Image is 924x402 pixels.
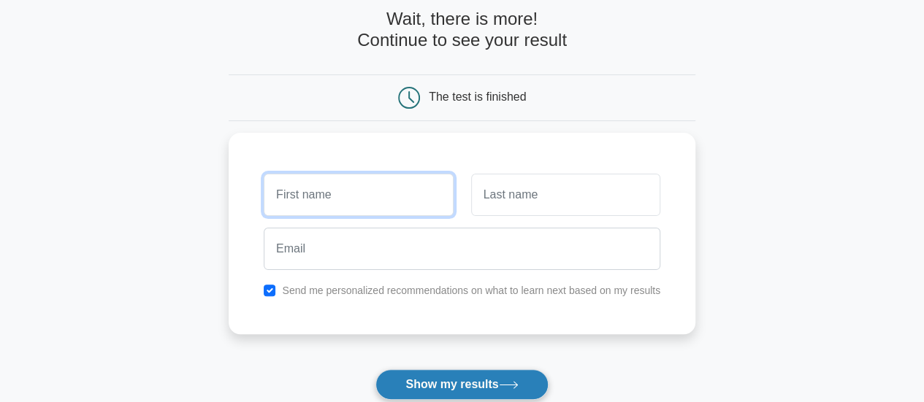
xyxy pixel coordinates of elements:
input: First name [264,174,453,216]
div: The test is finished [429,90,526,103]
input: Email [264,228,660,270]
button: Show my results [375,369,548,400]
h4: Wait, there is more! Continue to see your result [229,9,695,51]
label: Send me personalized recommendations on what to learn next based on my results [282,285,660,296]
input: Last name [471,174,660,216]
